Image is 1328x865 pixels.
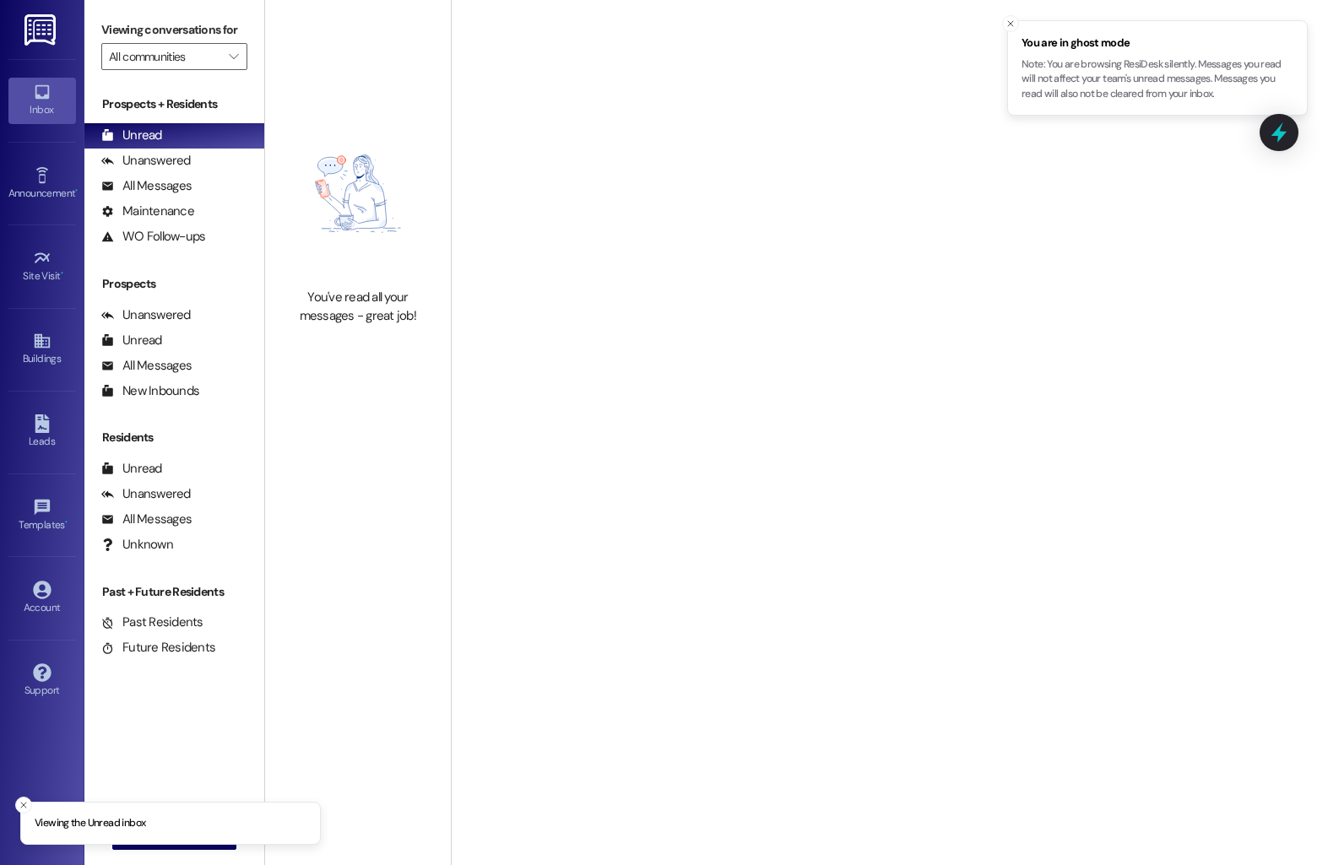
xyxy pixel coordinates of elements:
[84,429,264,446] div: Residents
[24,14,59,46] img: ResiDesk Logo
[284,107,432,280] img: empty-state
[84,583,264,601] div: Past + Future Residents
[8,78,76,123] a: Inbox
[101,536,173,554] div: Unknown
[15,797,32,814] button: Close toast
[8,658,76,704] a: Support
[8,327,76,372] a: Buildings
[101,228,205,246] div: WO Follow-ups
[101,17,247,43] label: Viewing conversations for
[8,576,76,621] a: Account
[84,95,264,113] div: Prospects + Residents
[101,639,215,657] div: Future Residents
[84,275,264,293] div: Prospects
[284,289,432,325] div: You've read all your messages - great job!
[35,816,145,831] p: Viewing the Unread inbox
[8,409,76,455] a: Leads
[101,332,162,349] div: Unread
[8,244,76,289] a: Site Visit •
[1022,57,1293,102] p: Note: You are browsing ResiDesk silently. Messages you read will not affect your team's unread me...
[101,614,203,631] div: Past Residents
[101,382,199,400] div: New Inbounds
[101,485,191,503] div: Unanswered
[1022,35,1293,51] span: You are in ghost mode
[1002,15,1019,32] button: Close toast
[75,185,78,197] span: •
[101,511,192,528] div: All Messages
[8,493,76,538] a: Templates •
[101,127,162,144] div: Unread
[109,43,220,70] input: All communities
[229,50,238,63] i: 
[101,177,192,195] div: All Messages
[65,516,68,528] span: •
[101,306,191,324] div: Unanswered
[101,460,162,478] div: Unread
[101,357,192,375] div: All Messages
[101,203,194,220] div: Maintenance
[101,152,191,170] div: Unanswered
[61,268,63,279] span: •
